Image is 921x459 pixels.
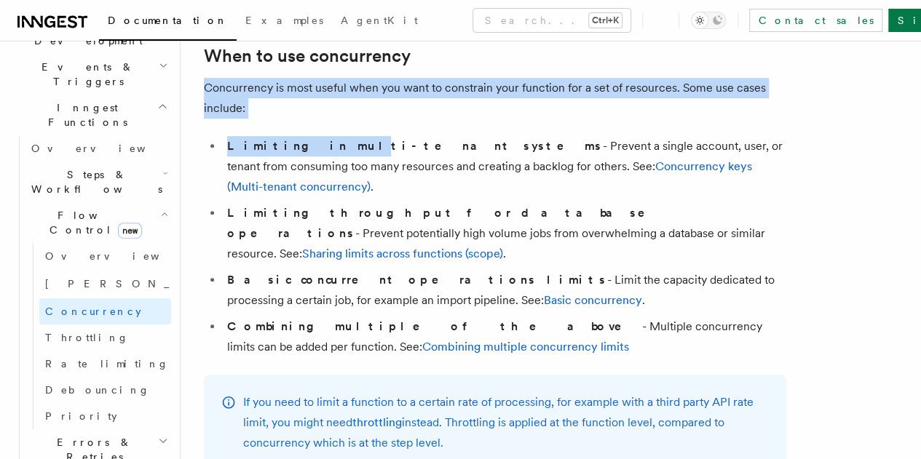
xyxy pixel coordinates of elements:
[39,351,171,377] a: Rate limiting
[39,243,171,269] a: Overview
[39,403,171,429] a: Priority
[45,332,129,343] span: Throttling
[25,208,160,237] span: Flow Control
[45,358,169,370] span: Rate limiting
[39,324,171,351] a: Throttling
[589,13,622,28] kbd: Ctrl+K
[12,60,159,89] span: Events & Triggers
[223,203,786,264] li: - Prevent potentially high volume jobs from overwhelming a database or similar resource. See: .
[25,161,171,202] button: Steps & Workflows
[245,15,323,26] span: Examples
[223,316,786,357] li: - Multiple concurrency limits can be added per function. See:
[45,384,150,396] span: Debouncing
[204,46,411,66] a: When to use concurrency
[39,377,171,403] a: Debouncing
[25,135,171,161] a: Overview
[99,4,237,41] a: Documentation
[243,392,769,453] p: If you need to limit a function to a certain rate of processing, for example with a third party A...
[12,54,171,95] button: Events & Triggers
[25,243,171,429] div: Flow Controlnew
[227,273,607,287] strong: Basic concurrent operations limits
[25,167,162,196] span: Steps & Workflows
[223,270,786,311] li: - Limit the capacity dedicated to processing a certain job, for example an import pipeline. See: .
[227,206,665,240] strong: Limiting throughput for database operations
[108,15,228,26] span: Documentation
[45,410,117,422] span: Priority
[544,293,642,307] a: Basic concurrency
[12,95,171,135] button: Inngest Functions
[332,4,427,39] a: AgentKit
[25,202,171,243] button: Flow Controlnew
[39,269,171,298] a: [PERSON_NAME]
[691,12,726,29] button: Toggle dark mode
[422,340,629,354] a: Combining multiple concurrency limits
[473,9,631,32] button: Search...Ctrl+K
[31,143,181,154] span: Overview
[227,319,642,333] strong: Combining multiple of the above
[341,15,418,26] span: AgentKit
[237,4,332,39] a: Examples
[45,250,195,262] span: Overview
[204,78,786,119] p: Concurrency is most useful when you want to constrain your function for a set of resources. Some ...
[749,9,882,32] a: Contact sales
[118,223,142,239] span: new
[352,415,402,429] a: throttling
[302,247,503,260] a: Sharing limits across functions (scope)
[223,136,786,197] li: - Prevent a single account, user, or tenant from consuming too many resources and creating a back...
[45,306,141,317] span: Concurrency
[227,139,603,153] strong: Limiting in multi-tenant systems
[39,298,171,324] a: Concurrency
[45,278,258,290] span: [PERSON_NAME]
[12,100,157,129] span: Inngest Functions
